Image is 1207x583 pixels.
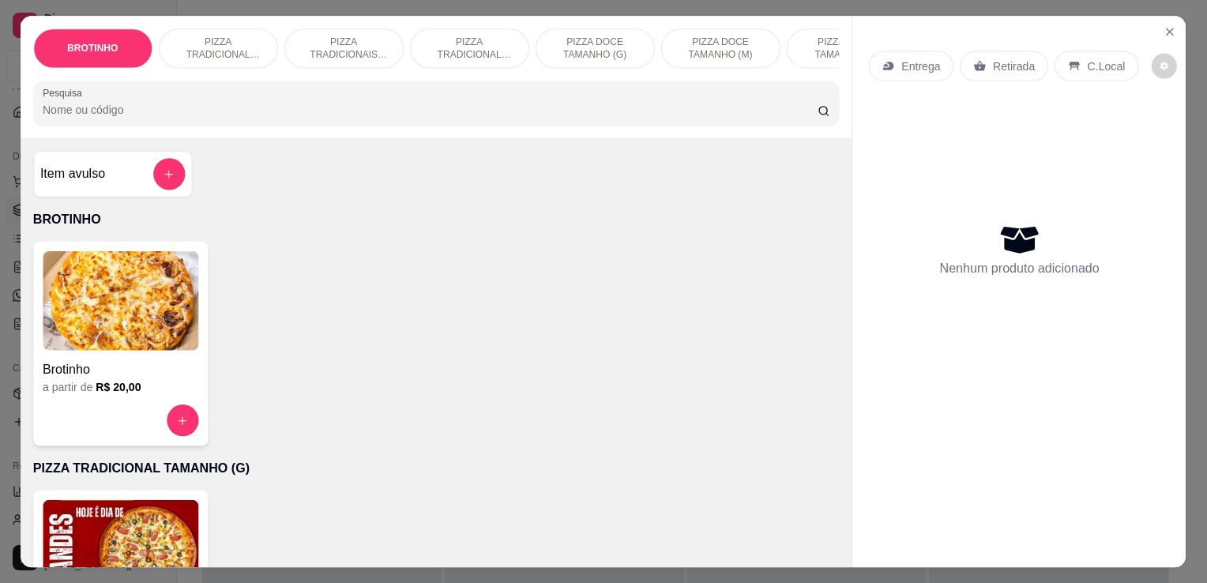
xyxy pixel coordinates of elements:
[1152,53,1177,78] button: decrease-product-quantity
[43,360,198,379] h4: Brotinho
[423,36,516,61] p: PIZZA TRADICIONAL TAMANHO (P)
[172,36,265,61] p: PIZZA TRADICIONAL TAMANHO (G)
[167,404,198,436] button: increase-product-quantity
[549,36,641,61] p: PIZZA DOCE TAMANHO (G)
[153,158,185,190] button: add-separate-item
[43,87,87,100] label: Pesquisa
[298,36,390,61] p: PIZZA TRADICIONAIS TAMANHO (M)
[675,36,767,61] p: PIZZA DOCE TAMANHO (M)
[43,251,198,351] img: product-image
[1158,19,1183,44] button: Close
[68,42,118,55] p: BROTINHO
[940,259,1100,278] p: Nenhum produto adicionado
[43,102,818,118] input: Pesquisa
[902,58,941,73] p: Entrega
[1088,58,1126,73] p: C.Local
[96,379,141,395] h6: R$ 20,00
[40,164,105,183] h4: Item avulso
[800,36,893,61] p: PIZZA DOCE TAMANHO (P)
[993,58,1035,73] p: Retirada
[33,458,840,477] p: PIZZA TRADICIONAL TAMANHO (G)
[33,210,840,229] p: BROTINHO
[43,379,198,395] div: a partir de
